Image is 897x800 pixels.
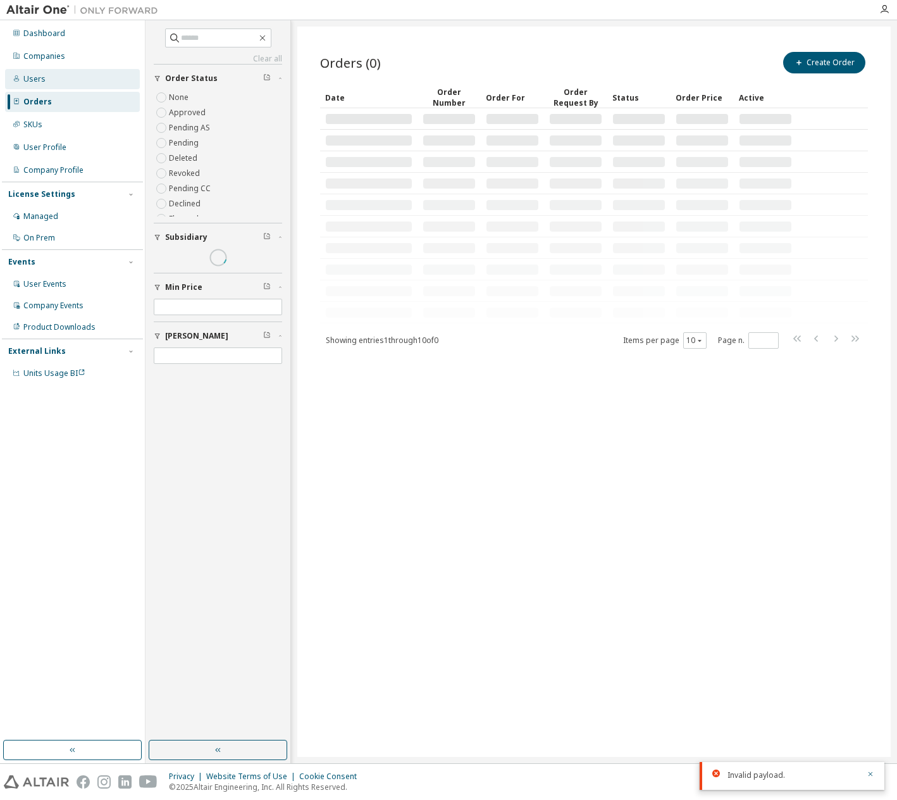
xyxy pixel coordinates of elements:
[169,120,213,135] label: Pending AS
[165,282,202,292] span: Min Price
[23,120,42,130] div: SKUs
[165,331,228,341] span: [PERSON_NAME]
[169,211,201,227] label: Flagged
[263,282,271,292] span: Clear filter
[299,772,364,782] div: Cookie Consent
[263,232,271,242] span: Clear filter
[6,4,164,16] img: Altair One
[676,87,729,108] div: Order Price
[23,211,58,222] div: Managed
[165,232,207,242] span: Subsidiary
[727,770,859,781] div: Invalid payload.
[325,87,412,108] div: Date
[718,332,779,349] span: Page n.
[169,181,213,196] label: Pending CC
[169,135,201,151] label: Pending
[320,54,381,72] span: Orders (0)
[154,223,282,251] button: Subsidiary
[139,775,158,789] img: youtube.svg
[97,775,111,789] img: instagram.svg
[612,87,665,108] div: Status
[23,165,84,175] div: Company Profile
[326,335,438,346] span: Showing entries 1 through 10 of 0
[154,273,282,301] button: Min Price
[739,87,792,108] div: Active
[154,54,282,64] a: Clear all
[23,51,65,61] div: Companies
[169,151,200,166] label: Deleted
[77,775,90,789] img: facebook.svg
[169,105,208,120] label: Approved
[263,331,271,341] span: Clear filter
[169,772,206,782] div: Privacy
[169,782,364,792] p: © 2025 Altair Engineering, Inc. All Rights Reserved.
[169,166,202,181] label: Revoked
[686,335,703,346] button: 10
[549,87,602,108] div: Order Request By
[154,322,282,350] button: [PERSON_NAME]
[169,90,191,105] label: None
[623,332,707,349] span: Items per page
[486,87,539,108] div: Order For
[783,52,865,73] button: Create Order
[23,368,85,378] span: Units Usage BI
[4,775,69,789] img: altair_logo.svg
[23,233,55,243] div: On Prem
[23,97,52,107] div: Orders
[23,28,65,39] div: Dashboard
[8,346,66,356] div: External Links
[23,142,66,153] div: User Profile
[206,772,299,782] div: Website Terms of Use
[118,775,132,789] img: linkedin.svg
[8,189,75,199] div: License Settings
[23,279,66,289] div: User Events
[8,257,35,267] div: Events
[169,196,203,211] label: Declined
[23,322,96,332] div: Product Downloads
[263,73,271,84] span: Clear filter
[165,73,218,84] span: Order Status
[423,87,476,108] div: Order Number
[154,65,282,92] button: Order Status
[23,74,46,84] div: Users
[23,301,84,311] div: Company Events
